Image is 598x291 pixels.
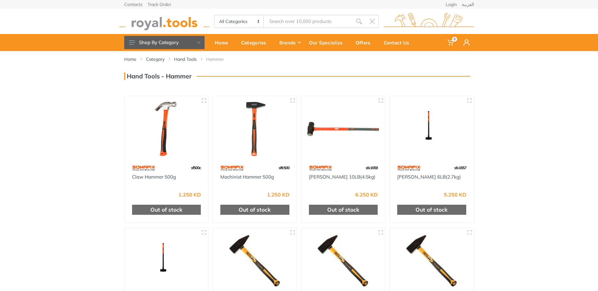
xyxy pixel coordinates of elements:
div: Our Specialize [305,36,351,49]
div: Out of stock [309,205,378,215]
span: sffc500 [279,165,289,170]
div: Out of stock [220,205,289,215]
img: royal.tools Logo [119,13,210,30]
li: Hammer [206,56,233,62]
span: sf500c [191,165,201,170]
input: Site search [264,15,352,28]
a: العربية [462,2,474,7]
a: Categories [237,34,275,51]
select: Category [215,15,264,27]
div: Categories [237,36,275,49]
a: Hand Tools [174,56,197,62]
div: 1.250 KD [267,192,289,197]
a: Offers [351,34,379,51]
button: Shop By Category [124,36,205,49]
img: royal.tools Logo [384,13,474,30]
a: 0 [443,34,459,51]
span: sfx1657 [454,165,466,170]
span: 0 [452,37,457,42]
div: Contact Us [379,36,418,49]
div: 5.250 KD [444,192,466,197]
img: Royal Tools - MACHINIST HAMMER 300G FIBRE HANDLE [307,234,380,288]
div: Out of stock [132,205,201,215]
img: Royal Tools - MACHINIST HAMMER 500G FIBRE HANDLE [395,234,468,288]
img: Royal Tools - Claw Hammer 500g [130,102,203,156]
img: 60.webp [309,163,333,174]
a: [PERSON_NAME] 6LB(2.7kg) [397,174,461,180]
a: Our Specialize [305,34,351,51]
img: Royal Tools - Sledge Hammer 8LB (3.6kg) [130,234,203,288]
a: [PERSON_NAME] 10LB(4.5kg) [309,174,375,180]
div: Brands [275,36,305,49]
a: Contacts [124,2,142,7]
img: Royal Tools - Sledge Hammer 6LB(2.7kg) [395,102,468,156]
h3: Hand Tools - Hammer [124,72,192,80]
span: sfx1659 [366,165,378,170]
div: Home [210,36,237,49]
a: Track Order [148,2,171,7]
img: 60.webp [397,163,421,174]
img: 60.webp [220,163,244,174]
a: Login [446,2,457,7]
nav: breadcrumb [124,56,474,62]
div: Out of stock [397,205,466,215]
a: Claw Hammer 500g [132,174,176,180]
img: Royal Tools - Machinist Hammer 500g [218,102,291,156]
a: Contact Us [379,34,418,51]
a: Machinist Hammer 500g [220,174,274,180]
div: 1.250 KD [178,192,201,197]
img: Royal Tools - Sledge Hammer 10LB(4.5kg) [307,102,380,156]
a: Home [124,56,136,62]
img: Royal Tools - MACHINIST HAMMER 200G FIBRE HANDLE [218,234,291,288]
a: Category [146,56,165,62]
img: 60.webp [132,163,156,174]
div: Offers [351,36,379,49]
a: Home [210,34,237,51]
div: 6.250 KD [355,192,378,197]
